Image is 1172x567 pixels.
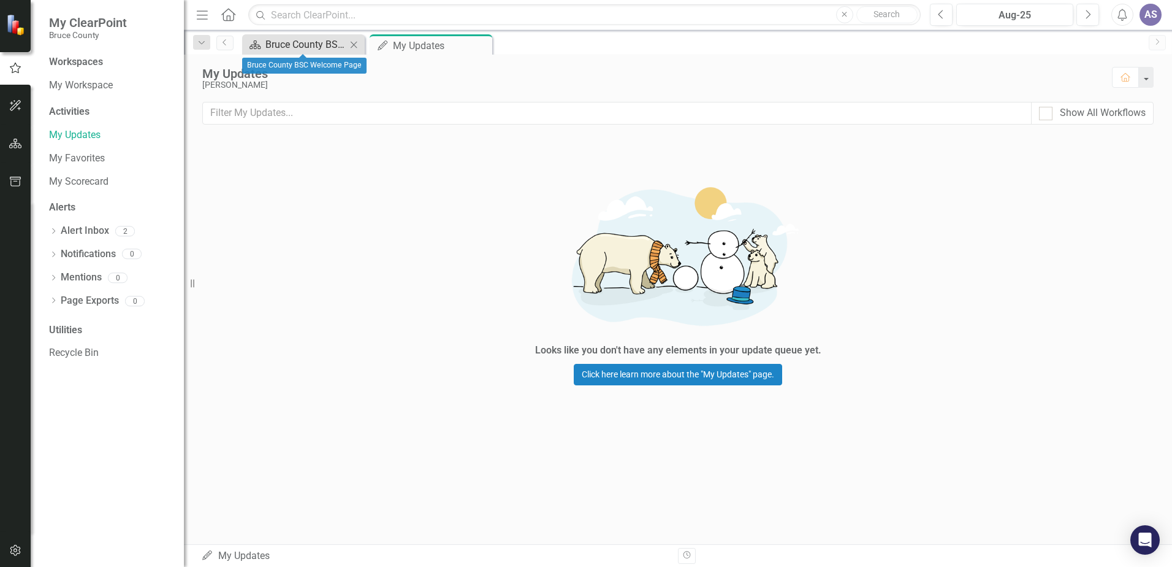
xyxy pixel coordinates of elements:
img: Getting started [494,170,862,341]
a: My Favorites [49,152,172,166]
div: 0 [125,296,145,306]
a: Notifications [61,247,116,261]
a: Alert Inbox [61,224,109,238]
div: Utilities [49,323,172,337]
div: 0 [122,249,142,260]
div: [PERSON_NAME] [202,80,1100,90]
button: AS [1140,4,1162,26]
div: My Updates [202,67,1100,80]
a: Mentions [61,271,102,285]
button: Search [856,6,918,23]
span: My ClearPoint [49,15,127,30]
a: Recycle Bin [49,346,172,360]
a: Click here learn more about the "My Updates" page. [574,364,782,385]
div: Open Intercom Messenger [1130,525,1160,555]
div: Bruce County BSC Welcome Page [265,37,346,52]
a: My Workspace [49,79,172,93]
div: Activities [49,105,172,119]
div: 2 [115,226,135,236]
span: Search [873,9,900,19]
input: Search ClearPoint... [248,4,921,26]
a: My Scorecard [49,175,172,189]
img: ClearPoint Strategy [6,14,28,36]
a: Bruce County BSC Welcome Page [245,37,346,52]
div: 0 [108,272,127,283]
div: Alerts [49,201,172,215]
button: Aug-25 [956,4,1073,26]
a: My Updates [49,128,172,142]
div: Aug-25 [961,8,1069,23]
div: Looks like you don't have any elements in your update queue yet. [535,344,821,358]
div: My Updates [393,38,489,53]
small: Bruce County [49,30,127,40]
div: My Updates [201,549,669,563]
div: Bruce County BSC Welcome Page [242,58,367,74]
div: Show All Workflows [1060,106,1146,120]
input: Filter My Updates... [202,102,1032,125]
div: Workspaces [49,55,103,69]
a: Page Exports [61,294,119,308]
